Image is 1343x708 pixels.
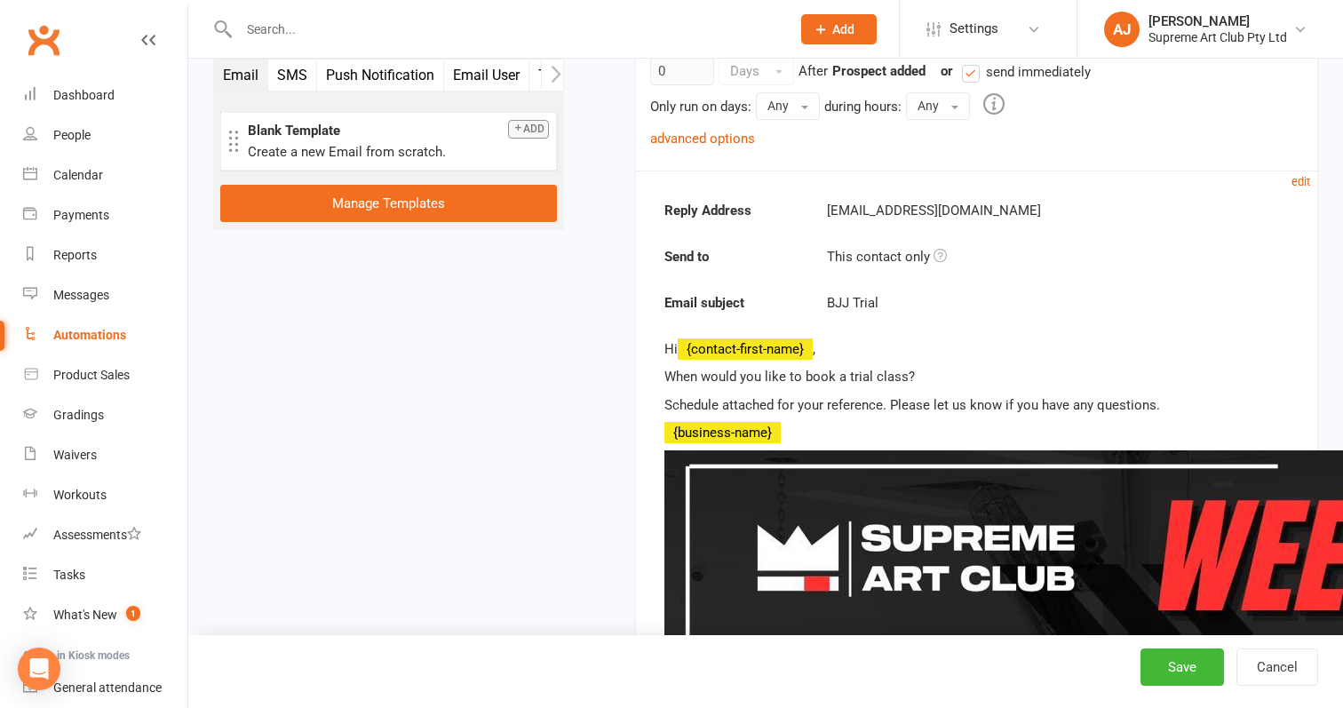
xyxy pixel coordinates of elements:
div: Only run on days: [650,96,751,117]
button: Cancel [1236,648,1318,686]
div: General attendance [53,680,162,695]
div: What's New [53,608,117,622]
button: Add [801,14,877,44]
div: Payments [53,208,109,222]
span: Settings [950,9,998,49]
div: AJ [1104,12,1140,47]
a: Messages [23,275,187,315]
div: Blank Template [248,120,549,141]
button: SMS [268,60,317,91]
button: Any [756,92,820,119]
div: Tasks [53,568,85,582]
div: Supreme Art Club Pty Ltd [1148,29,1287,45]
div: People [53,128,91,142]
a: Waivers [23,435,187,475]
div: during hours: [824,96,902,117]
div: Reports [53,248,97,262]
button: Email User [444,60,529,91]
span: After [799,63,828,79]
button: Save [1140,648,1224,686]
div: Calendar [53,168,103,182]
input: Search... [234,17,778,42]
span: 1 [126,606,140,621]
div: Open Intercom Messenger [18,648,60,690]
div: [PERSON_NAME] [1148,13,1287,29]
a: Calendar [23,155,187,195]
a: What's New1 [23,595,187,635]
button: Add [508,120,549,139]
a: Clubworx [21,18,66,62]
a: Gradings [23,395,187,435]
span: Add [832,22,854,36]
strong: Email subject [651,292,814,314]
button: Push Notification [317,60,444,91]
div: Workouts [53,488,107,502]
a: Manage Templates [220,185,557,222]
div: Waivers [53,448,97,462]
div: Create a new Email from scratch. [248,141,549,163]
button: Task [529,60,578,91]
a: Reports [23,235,187,275]
a: Assessments [23,515,187,555]
div: Messages [53,288,109,302]
a: Dashboard [23,76,187,115]
button: Email [214,60,268,91]
div: or [930,60,1091,83]
a: Automations [23,315,187,355]
div: Dashboard [53,88,115,102]
div: Automations [53,328,126,342]
p: When would you like to book a trial class? [664,366,1289,387]
strong: Reply Address [651,200,814,221]
a: General attendance kiosk mode [23,668,187,708]
a: Payments [23,195,187,235]
button: Any [906,92,970,119]
a: Product Sales [23,355,187,395]
span: send immediately [986,61,1091,80]
small: edit [1291,175,1310,188]
strong: Prospect added [832,63,926,79]
p: Hi , [664,338,1289,360]
div: BJJ Trial [827,292,1289,314]
div: Assessments [53,528,141,542]
a: People [23,115,187,155]
div: [EMAIL_ADDRESS][DOMAIN_NAME] [814,200,1302,221]
p: Schedule attached for your reference. Please let us know if you have any questions. [664,394,1289,416]
div: Product Sales [53,368,130,382]
a: advanced options [650,131,755,147]
a: Workouts [23,475,187,515]
strong: Send to [651,246,814,267]
a: Tasks [23,555,187,595]
div: Gradings [53,408,104,422]
div: This contact only [814,246,1302,267]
